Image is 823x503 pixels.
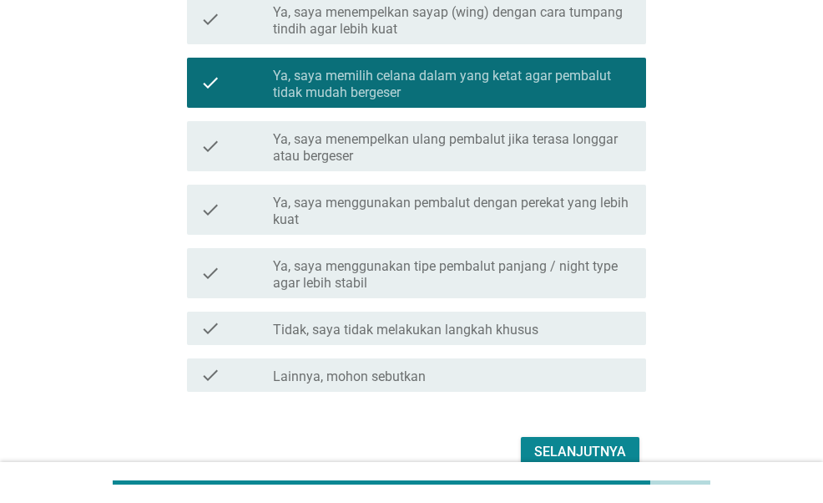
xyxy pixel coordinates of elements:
i: check [200,64,220,101]
i: check [200,128,220,165]
button: Selanjutnya [521,437,639,467]
div: Selanjutnya [534,442,626,462]
label: Ya, saya menempelkan sayap (wing) dengan cara tumpang tindih agar lebih kuat [273,4,633,38]
label: Lainnya, mohon sebutkan [273,368,426,385]
i: check [200,255,220,292]
label: Ya, saya menggunakan tipe pembalut panjang / night type agar lebih stabil [273,258,633,292]
i: check [200,191,220,228]
label: Tidak, saya tidak melakukan langkah khusus [273,322,538,338]
i: check [200,1,220,38]
i: check [200,318,220,338]
label: Ya, saya menempelkan ulang pembalut jika terasa longgar atau bergeser [273,131,633,165]
label: Ya, saya menggunakan pembalut dengan perekat yang lebih kuat [273,195,633,228]
label: Ya, saya memilih celana dalam yang ketat agar pembalut tidak mudah bergeser [273,68,633,101]
i: check [200,365,220,385]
